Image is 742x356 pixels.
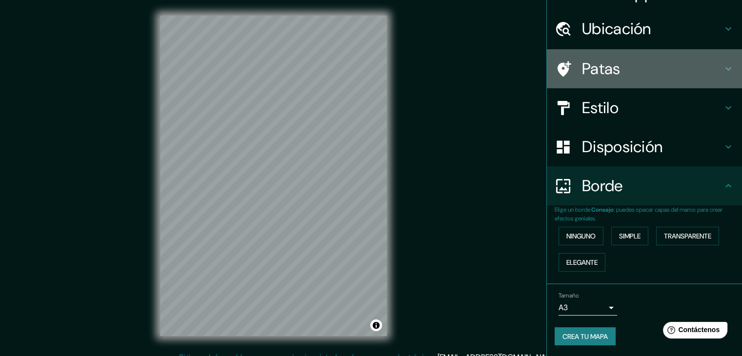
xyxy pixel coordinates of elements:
[582,59,621,79] font: Patas
[591,206,614,214] font: Consejo
[655,318,731,345] iframe: Lanzador de widgets de ayuda
[559,292,579,299] font: Tamaño
[656,227,719,245] button: Transparente
[562,332,608,341] font: Crea tu mapa
[559,302,568,313] font: A3
[547,166,742,205] div: Borde
[547,127,742,166] div: Disposición
[566,258,598,267] font: Elegante
[555,206,591,214] font: Elige un borde.
[160,16,387,336] canvas: Mapa
[559,227,603,245] button: Ninguno
[582,98,619,118] font: Estilo
[559,253,605,272] button: Elegante
[547,9,742,48] div: Ubicación
[547,49,742,88] div: Patas
[555,206,722,222] font: : puedes opacar capas del marco para crear efectos geniales.
[611,227,648,245] button: Simple
[555,327,616,346] button: Crea tu mapa
[582,176,623,196] font: Borde
[664,232,711,240] font: Transparente
[582,19,651,39] font: Ubicación
[559,300,617,316] div: A3
[370,319,382,331] button: Activar o desactivar atribución
[619,232,641,240] font: Simple
[582,137,662,157] font: Disposición
[566,232,596,240] font: Ninguno
[547,88,742,127] div: Estilo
